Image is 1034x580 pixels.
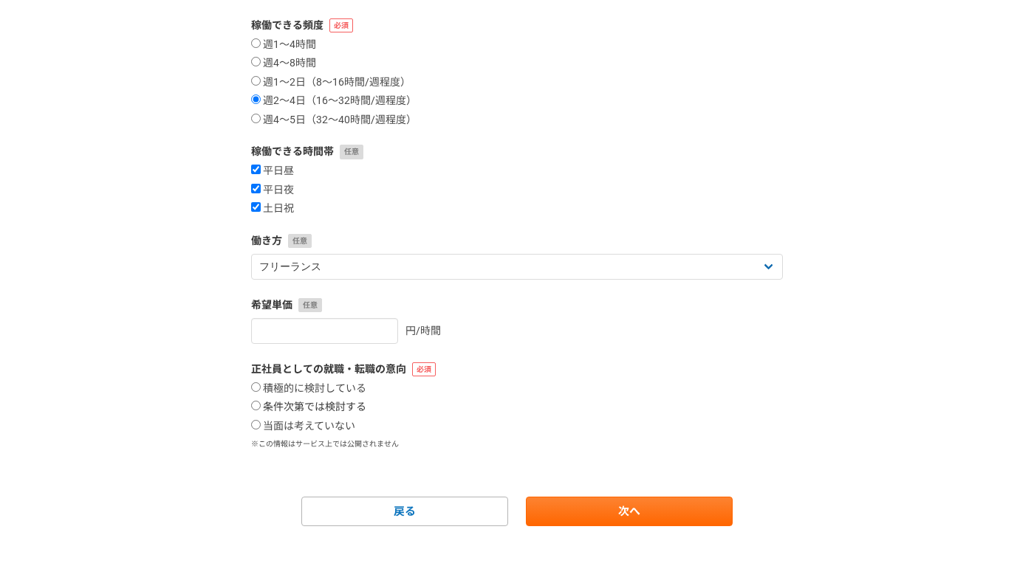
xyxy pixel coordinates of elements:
[251,94,261,104] input: 週2〜4日（16〜32時間/週程度）
[251,184,261,193] input: 平日夜
[251,382,261,392] input: 積極的に検討している
[251,420,261,429] input: 当面は考えていない
[251,382,366,396] label: 積極的に検討している
[251,38,316,52] label: 週1〜4時間
[405,325,441,336] span: 円/時間
[251,76,261,86] input: 週1〜2日（8〜16時間/週程度）
[251,297,783,313] label: 希望単価
[251,362,783,377] label: 正社員としての就職・転職の意向
[301,497,508,526] a: 戻る
[251,18,783,33] label: 稼働できる頻度
[251,114,417,127] label: 週4〜5日（32〜40時間/週程度）
[251,165,261,174] input: 平日昼
[251,401,366,414] label: 条件次第では検討する
[251,57,261,66] input: 週4〜8時間
[251,420,355,433] label: 当面は考えていない
[251,94,417,108] label: 週2〜4日（16〜32時間/週程度）
[251,202,294,215] label: 土日祝
[526,497,733,526] a: 次へ
[251,401,261,410] input: 条件次第では検討する
[251,38,261,48] input: 週1〜4時間
[251,57,316,70] label: 週4〜8時間
[251,76,411,89] label: 週1〜2日（8〜16時間/週程度）
[251,438,783,449] p: ※この情報はサービス上では公開されません
[251,144,783,159] label: 稼働できる時間帯
[251,202,261,212] input: 土日祝
[251,165,294,178] label: 平日昼
[251,233,783,249] label: 働き方
[251,114,261,123] input: 週4〜5日（32〜40時間/週程度）
[251,184,294,197] label: 平日夜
